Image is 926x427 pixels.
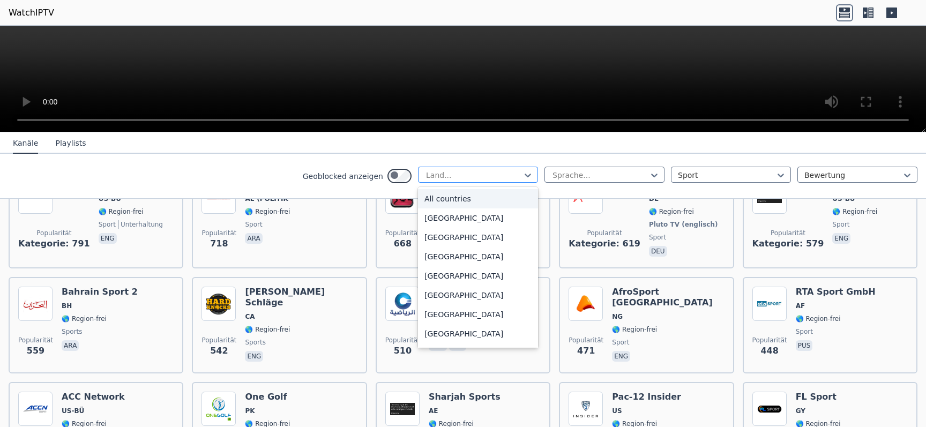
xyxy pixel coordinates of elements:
[612,312,623,321] span: NG
[18,392,53,426] img: ACC Network
[27,344,44,357] span: 559
[245,207,290,216] span: 🌎 Region-frei
[577,344,595,357] span: 471
[201,287,236,321] img: Harte Schläge
[612,407,622,415] span: US
[418,305,538,324] div: [GEOGRAPHIC_DATA]
[245,407,255,415] span: PK
[62,340,79,351] p: ara
[385,287,420,321] img: Oman Sport TV
[245,325,290,334] span: 🌎 Region-frei
[796,314,841,323] span: 🌎 Region-frei
[245,338,265,347] span: sports
[18,336,53,344] span: Popularität
[201,392,236,426] img: One Golf
[245,351,263,362] p: eng
[9,6,54,19] a: WatchIPTV
[649,207,694,216] span: 🌎 Region-frei
[752,237,824,250] span: Kategorie: 579
[62,314,107,323] span: 🌎 Region-frei
[796,287,876,297] h6: RTA Sport GmbH
[832,233,850,244] p: eng
[612,287,724,308] h6: AfroSport [GEOGRAPHIC_DATA]
[394,344,412,357] span: 510
[418,324,538,343] div: [GEOGRAPHIC_DATA]
[418,266,538,286] div: [GEOGRAPHIC_DATA]
[62,287,138,297] h6: Bahrain Sport 2
[18,237,90,250] span: Kategorie: 791
[99,207,144,216] span: 🌎 Region-frei
[752,392,787,426] img: FL Sport
[832,220,849,229] span: Sport
[832,207,877,216] span: 🌎 Region-frei
[587,229,622,237] span: Popularität
[569,237,640,250] span: Kategorie: 619
[796,407,805,415] span: GY
[385,229,420,237] span: Popularität
[36,229,71,237] span: Popularität
[62,407,84,415] span: US-BÜ
[649,220,718,229] span: Pluto TV (englisch)
[760,344,778,357] span: 448
[429,407,438,415] span: AE
[62,327,82,336] span: sports
[303,171,383,182] label: Geoblocked anzeigen
[649,233,666,242] span: Sport
[796,302,805,310] span: AF
[612,392,681,402] h6: Pac-12 Insider
[418,208,538,228] div: [GEOGRAPHIC_DATA]
[210,344,228,357] span: 542
[649,246,667,257] p: deu
[245,233,262,244] p: ara
[418,189,538,208] div: All countries
[771,229,805,237] span: Popularität
[394,237,412,250] span: 668
[245,287,357,308] h6: [PERSON_NAME] Schläge
[18,287,53,321] img: Bahrain Sport 2
[245,392,290,402] h6: One Golf
[418,247,538,266] div: [GEOGRAPHIC_DATA]
[13,133,38,154] button: Kanäle
[99,194,121,203] span: US-BÜ
[55,133,86,154] button: Playlists
[832,194,855,203] span: US-BÜ
[612,325,657,334] span: 🌎 Region-frei
[62,392,125,402] h6: ACC Network
[569,287,603,321] img: AfroSport Nigeria
[418,228,538,247] div: [GEOGRAPHIC_DATA]
[796,340,813,351] p: pus
[201,229,236,237] span: Popularität
[99,220,116,229] span: Sport
[245,220,262,229] span: Sport
[752,287,787,321] img: RTA Sport GmbH
[62,302,72,310] span: BH
[796,327,813,336] span: Sport
[569,392,603,426] img: Pac-12 Insider
[418,343,538,363] div: Aruba
[569,336,603,344] span: Popularität
[752,336,787,344] span: Popularität
[796,392,841,402] h6: FL Sport
[385,336,420,344] span: Popularität
[385,392,420,426] img: Sharjah Sports
[99,233,117,244] p: eng
[612,351,630,362] p: eng
[418,286,538,305] div: [GEOGRAPHIC_DATA]
[118,220,163,229] span: Unterhaltung
[201,336,236,344] span: Popularität
[210,237,228,250] span: 718
[245,194,288,203] span: AE (POLITIK
[612,338,629,347] span: Sport
[429,392,501,402] h6: Sharjah Sports
[649,194,659,203] span: DE
[245,312,255,321] span: CA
